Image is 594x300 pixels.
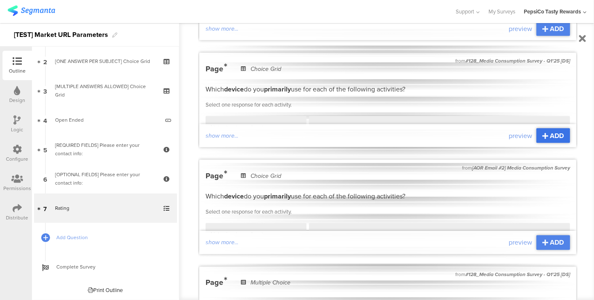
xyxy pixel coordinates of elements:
div: Outline [9,67,26,75]
span: [AOR Email #2] Media Consumption Survey [472,164,570,172]
span: Page [206,63,223,74]
strong: device [224,84,244,94]
div: from [462,164,570,172]
p: Which do you use for each of the following activities? [206,85,570,94]
strong: primarily [264,191,291,201]
div: Distribute [6,214,29,222]
span: 4 [43,115,47,125]
div: Design [9,97,25,104]
div: Logic [11,126,24,133]
span: 3 [43,86,47,95]
div: [OPTIONAL FIELDS] Please enter your contact info: [55,170,156,187]
a: 2 [ONE ANSWER PER SUBJECT] Choice Grid [34,47,177,76]
a: 7 Rating [34,193,177,223]
div: [MULTIPLE ANSWERS ALLOWED] Choice Grid [55,82,156,99]
span: Add Question [56,233,164,242]
span: #128_Media Consumption Survey - Q1'25 [DS] [465,57,570,65]
span: 5 [43,145,47,154]
div: Choice Grid [251,172,281,180]
p: Select one response for each activity. [206,101,570,109]
div: [REQUIRED FIELDS] Please enter your contact info: [55,141,156,158]
div: Configure [6,155,29,163]
span: 7 [44,203,47,213]
div: Rating [55,204,156,212]
span: Page [206,277,223,288]
p: Listening to podcasts [211,123,266,132]
span: Support [456,8,475,16]
a: Complete Survey [34,252,177,282]
a: 3 [MULTIPLE ANSWERS ALLOWED] Choice Grid [34,76,177,105]
span: Page [206,170,223,181]
div: Print Outline [88,286,123,294]
div: from [455,57,570,65]
img: segmanta logo [8,5,55,16]
div: [ONE ANSWER PER SUBJECT] Choice Grid [55,57,156,65]
span: 6 [43,174,47,183]
a: 5 [REQUIRED FIELDS] Please enter your contact info: [34,135,177,164]
div: Choice Grid [251,65,281,73]
a: 6 [OPTIONAL FIELDS] Please enter your contact info: [34,164,177,193]
div: Permissions [3,185,31,192]
p: Which do you use for each of the following activities? [206,192,570,201]
strong: primarily [264,84,291,94]
span: #128_Media Consumption Survey - Q1'25 [DS] [465,271,570,279]
strong: device [224,191,244,201]
p: Select one response for each activity. [206,208,570,216]
div: [TEST] Market URL Parameters [14,28,108,42]
p: Listening to podcasts [211,230,266,239]
div: Open Ended [55,116,159,124]
div: Multiple Choice [251,279,290,287]
a: 4 Open Ended [34,105,177,135]
span: Complete Survey [56,263,164,271]
div: PepsiCo Tasty Rewards [524,8,581,16]
div: from [455,271,570,279]
span: 2 [43,57,47,66]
